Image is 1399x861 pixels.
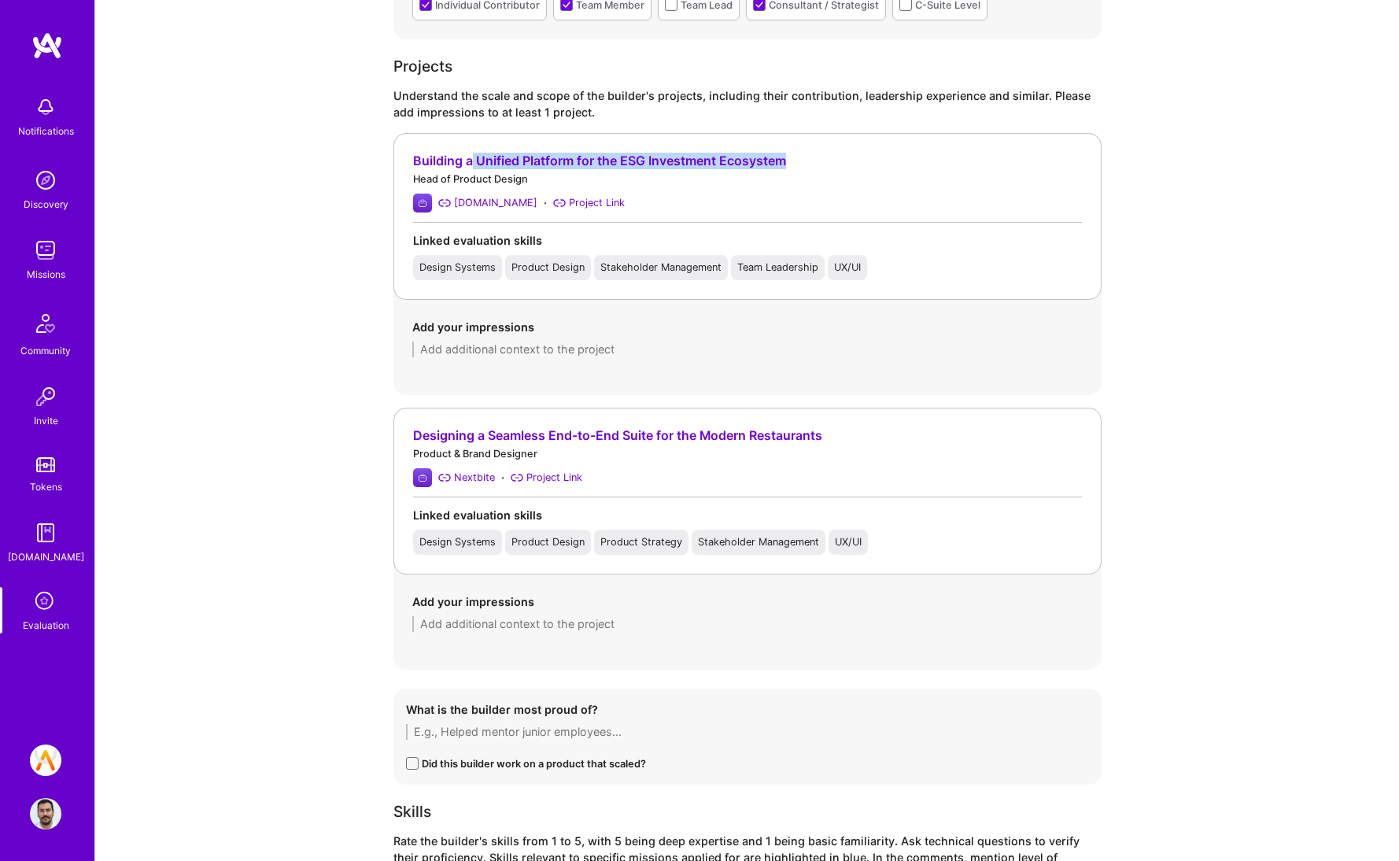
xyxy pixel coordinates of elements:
[27,266,65,283] div: Missions
[30,745,61,776] img: A.Team // Selection Team - help us grow the community!
[422,756,646,772] div: Did this builder work on a product that scaled?
[30,91,61,123] img: bell
[413,445,1082,462] div: Product & Brand Designer
[413,507,1082,523] div: Linked evaluation skills
[30,164,61,196] img: discovery
[393,804,1102,820] div: Skills
[569,194,625,211] div: Project Link
[36,457,55,472] img: tokens
[31,31,63,60] img: logo
[413,153,1082,169] div: Building a Unified Platform for the ESG Investment Ecosystem
[406,701,1089,718] div: What is the builder most proud of?
[698,536,819,549] div: Stakeholder Management
[413,468,432,487] img: Company logo
[30,517,61,549] img: guide book
[511,469,582,486] a: Project Link
[30,235,61,266] img: teamwork
[8,549,84,565] div: [DOMAIN_NAME]
[737,261,818,274] div: Team Leadership
[419,261,496,274] div: Design Systems
[438,469,495,486] a: Nextbite
[413,427,1082,444] div: Designing a Seamless End-to-End Suite for the Modern Restaurants
[438,194,537,211] a: [DOMAIN_NAME]
[31,587,61,617] i: icon SelectionTeam
[553,194,625,211] a: Project Link
[413,171,1082,187] div: Head of Product Design
[600,261,722,274] div: Stakeholder Management
[23,617,69,634] div: Evaluation
[835,536,862,549] div: UX/UI
[438,197,451,209] i: Reimag.in
[30,381,61,412] img: Invite
[412,593,1083,610] div: Add your impressions
[30,479,62,495] div: Tokens
[20,342,71,359] div: Community
[526,469,582,486] div: Project Link
[413,232,1082,249] div: Linked evaluation skills
[553,197,566,209] i: Project Link
[544,194,547,211] div: ·
[454,469,495,486] div: Nextbite
[419,536,496,549] div: Design Systems
[511,261,585,274] div: Product Design
[26,798,65,830] a: User Avatar
[834,261,861,274] div: UX/UI
[438,471,451,484] i: Nextbite
[393,58,1102,75] div: Projects
[27,305,65,342] img: Community
[412,319,1083,335] div: Add your impressions
[18,123,74,139] div: Notifications
[454,194,537,211] div: Reimag.in
[501,469,504,486] div: ·
[511,471,523,484] i: Project Link
[393,87,1102,120] div: Understand the scale and scope of the builder's projects, including their contribution, leadershi...
[30,798,61,830] img: User Avatar
[600,536,682,549] div: Product Strategy
[24,196,68,212] div: Discovery
[413,194,432,212] img: Company logo
[26,745,65,776] a: A.Team // Selection Team - help us grow the community!
[34,412,58,429] div: Invite
[511,536,585,549] div: Product Design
